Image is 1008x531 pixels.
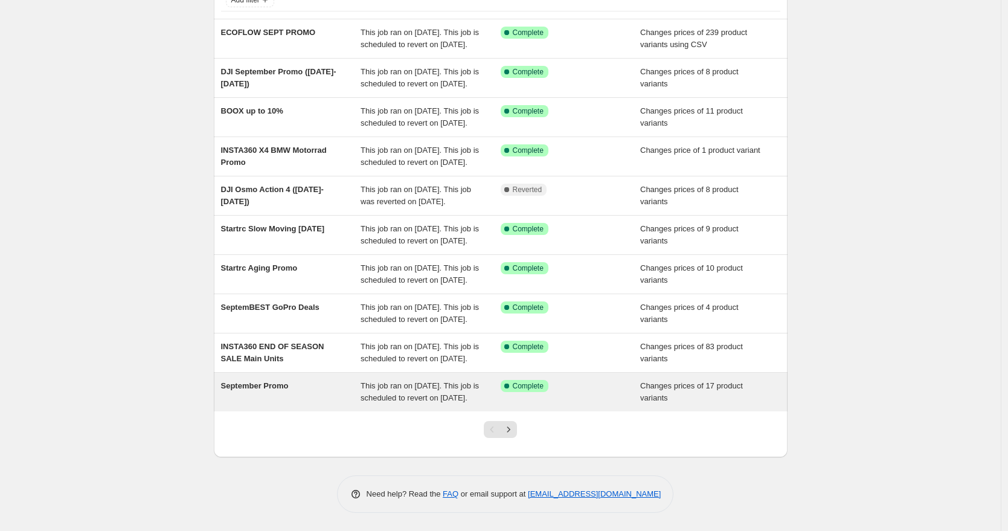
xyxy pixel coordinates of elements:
[361,381,479,402] span: This job ran on [DATE]. This job is scheduled to revert on [DATE].
[513,185,542,195] span: Reverted
[513,303,544,312] span: Complete
[361,67,479,88] span: This job ran on [DATE]. This job is scheduled to revert on [DATE].
[640,28,747,49] span: Changes prices of 239 product variants using CSV
[513,381,544,391] span: Complete
[640,263,743,285] span: Changes prices of 10 product variants
[221,381,289,390] span: September Promo
[640,185,739,206] span: Changes prices of 8 product variants
[513,106,544,116] span: Complete
[361,185,471,206] span: This job ran on [DATE]. This job was reverted on [DATE].
[640,106,743,127] span: Changes prices of 11 product variants
[513,224,544,234] span: Complete
[361,342,479,363] span: This job ran on [DATE]. This job is scheduled to revert on [DATE].
[361,146,479,167] span: This job ran on [DATE]. This job is scheduled to revert on [DATE].
[513,342,544,352] span: Complete
[513,67,544,77] span: Complete
[484,421,517,438] nav: Pagination
[221,106,283,115] span: BOOX up to 10%
[513,146,544,155] span: Complete
[221,185,324,206] span: DJI Osmo Action 4 ([DATE]-[DATE])
[361,303,479,324] span: This job ran on [DATE]. This job is scheduled to revert on [DATE].
[640,146,760,155] span: Changes price of 1 product variant
[221,224,325,233] span: Startrc Slow Moving [DATE]
[221,146,327,167] span: INSTA360 X4 BMW Motorrad Promo
[500,421,517,438] button: Next
[640,303,739,324] span: Changes prices of 4 product variants
[221,263,298,272] span: Startrc Aging Promo
[640,381,743,402] span: Changes prices of 17 product variants
[361,28,479,49] span: This job ran on [DATE]. This job is scheduled to revert on [DATE].
[221,342,324,363] span: INSTA360 END OF SEASON SALE Main Units
[528,489,661,498] a: [EMAIL_ADDRESS][DOMAIN_NAME]
[443,489,458,498] a: FAQ
[361,263,479,285] span: This job ran on [DATE]. This job is scheduled to revert on [DATE].
[513,28,544,37] span: Complete
[221,28,316,37] span: ECOFLOW SEPT PROMO
[640,67,739,88] span: Changes prices of 8 product variants
[640,342,743,363] span: Changes prices of 83 product variants
[361,106,479,127] span: This job ran on [DATE]. This job is scheduled to revert on [DATE].
[361,224,479,245] span: This job ran on [DATE]. This job is scheduled to revert on [DATE].
[458,489,528,498] span: or email support at
[367,489,443,498] span: Need help? Read the
[513,263,544,273] span: Complete
[221,67,336,88] span: DJI September Promo ([DATE]-[DATE])
[640,224,739,245] span: Changes prices of 9 product variants
[221,303,319,312] span: SeptemBEST GoPro Deals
